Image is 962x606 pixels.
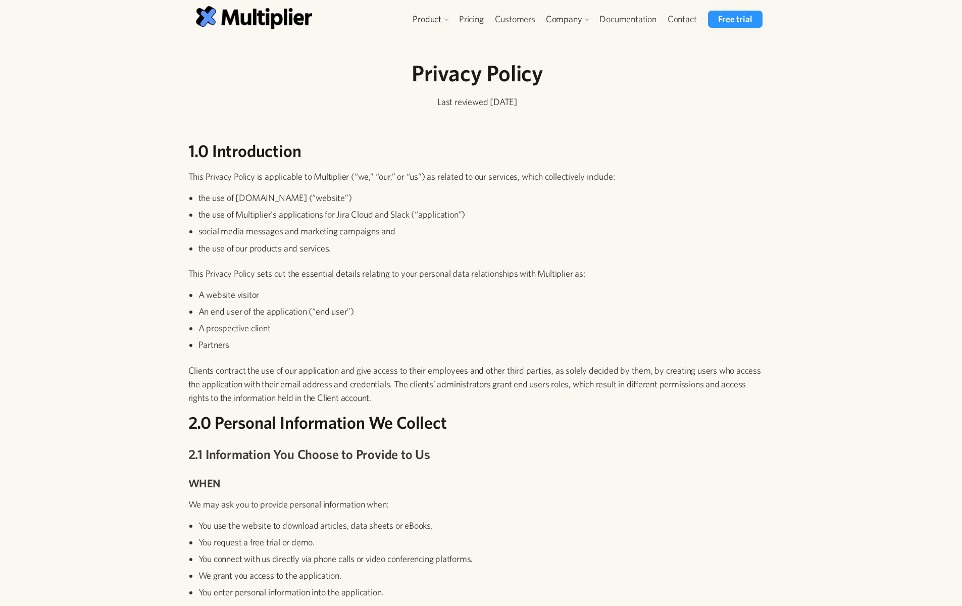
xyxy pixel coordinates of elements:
[198,208,767,221] li: the use of Multiplier's applications for Jira Cloud and Slack (“application”)
[198,536,767,548] li: You request a free trial or demo.
[188,413,447,432] strong: 2.0 Personal Information We Collect
[188,170,767,183] p: This Privacy Policy is applicable to Multiplier (“we,” “our,” or “us”) as related to our services...
[198,191,767,204] li: the use of [DOMAIN_NAME] (“website”)
[541,11,594,28] div: Company
[708,11,762,28] a: Free trial
[198,519,767,532] li: You use the website to download articles, data sheets or eBooks.
[188,477,220,489] strong: WHEN
[188,497,767,511] p: We may ask you to provide personal information when:
[198,305,767,318] li: An end user of the application (“end user”)
[188,364,767,405] p: Clients contract the use of our application and give access to their employees and other third pa...
[188,141,301,161] strong: 1.0 Introduction
[198,242,767,255] li: the use of our products and services.
[594,11,662,28] a: Documentation
[198,586,767,598] li: You enter personal information into the application.
[546,13,582,25] div: Company
[188,267,767,280] p: This Privacy Policy sets out the essential details relating to your personal data relationships w...
[188,95,767,109] p: Last reviewed [DATE]
[662,11,702,28] a: Contact
[188,446,430,462] strong: 2.1 Information You Choose to Provide to Us
[198,322,767,334] li: A prospective client
[453,11,489,28] a: Pricing
[198,288,767,301] li: A website visitor
[413,13,441,25] div: Product
[198,225,767,237] li: social media messages and marketing campaigns and
[489,11,541,28] a: Customers
[198,569,767,582] li: We grant you access to the application.
[188,59,767,87] h1: Privacy Policy
[198,552,767,565] li: You connect with us directly via phone calls or video conferencing platforms.
[408,11,453,28] div: Product
[198,338,767,351] li: Partners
